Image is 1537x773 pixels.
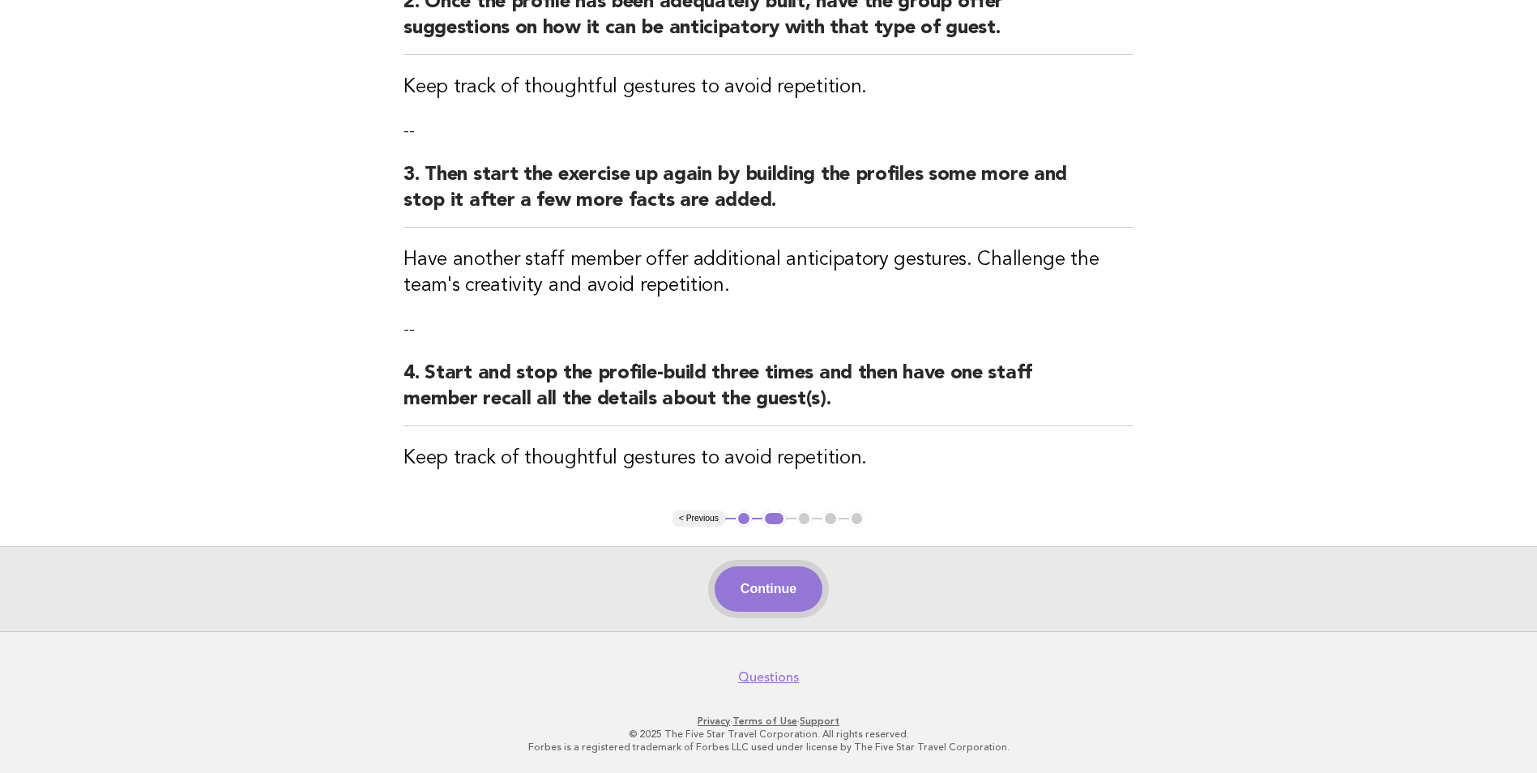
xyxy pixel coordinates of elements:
h3: Keep track of thoughtful gestures to avoid repetition. [403,446,1134,472]
h2: 4. Start and stop the profile-build three times and then have one staff member recall all the det... [403,361,1134,426]
a: Terms of Use [732,715,797,727]
p: -- [403,120,1134,143]
button: < Previous [672,510,725,527]
button: Continue [715,566,822,612]
h2: 3. Then start the exercise up again by building the profiles some more and stop it after a few mo... [403,162,1134,228]
p: © 2025 The Five Star Travel Corporation. All rights reserved. [273,728,1265,741]
button: 2 [762,510,786,527]
a: Privacy [698,715,730,727]
p: Forbes is a registered trademark of Forbes LLC used under license by The Five Star Travel Corpora... [273,741,1265,754]
p: · · [273,715,1265,728]
a: Questions [738,669,799,685]
button: 1 [736,510,752,527]
h3: Keep track of thoughtful gestures to avoid repetition. [403,75,1134,100]
p: -- [403,318,1134,341]
h3: Have another staff member offer additional anticipatory gestures. Challenge the team's creativity... [403,247,1134,299]
a: Support [800,715,839,727]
